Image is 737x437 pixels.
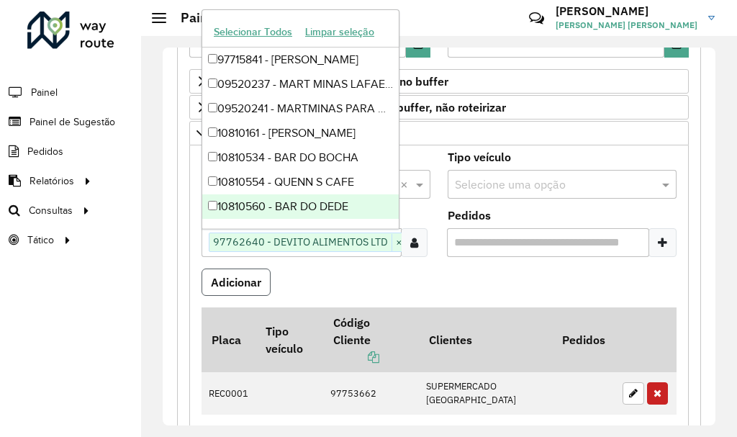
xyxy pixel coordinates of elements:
[202,121,399,145] div: 10810161 - [PERSON_NAME]
[448,148,511,166] label: Tipo veículo
[202,194,399,219] div: 10810560 - BAR DO DEDE
[189,95,689,120] a: Preservar Cliente - Devem ficar no buffer, não roteirizar
[166,10,386,26] h2: Painel de Sugestão - Criar registro
[189,69,689,94] a: Priorizar Cliente - Não podem ficar no buffer
[202,170,399,194] div: 10810554 - QUENN S CAFE
[202,96,399,121] div: 09520241 - MARTMINAS PARA DE MI
[419,307,552,372] th: Clientes
[448,207,491,224] label: Pedidos
[31,85,58,100] span: Painel
[392,234,406,251] span: ×
[556,4,697,18] h3: [PERSON_NAME]
[521,3,552,34] a: Contato Rápido
[202,9,399,229] ng-dropdown-panel: Options list
[556,19,697,32] span: [PERSON_NAME] [PERSON_NAME]
[552,307,615,372] th: Pedidos
[207,21,299,43] button: Selecionar Todos
[419,372,552,415] td: SUPERMERCADO [GEOGRAPHIC_DATA]
[30,114,115,130] span: Painel de Sugestão
[202,372,256,415] td: REC0001
[209,233,392,251] span: 97762640 - DEVITO ALIMENTOS LTD
[202,269,271,296] button: Adicionar
[27,144,63,159] span: Pedidos
[202,219,399,243] div: 10810625 - MERCADO MODELO
[202,145,399,170] div: 10810534 - BAR DO BOCHA
[323,372,419,415] td: 97753662
[333,350,379,364] a: Copiar
[256,307,323,372] th: Tipo veículo
[400,176,412,193] span: Clear all
[323,307,419,372] th: Código Cliente
[202,307,256,372] th: Placa
[29,203,73,218] span: Consultas
[202,72,399,96] div: 09520237 - MART MINAS LAFAEITE
[299,21,381,43] button: Limpar seleção
[189,121,689,145] a: Cliente para Recarga
[30,174,74,189] span: Relatórios
[202,48,399,72] div: 97715841 - [PERSON_NAME]
[27,233,54,248] span: Tático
